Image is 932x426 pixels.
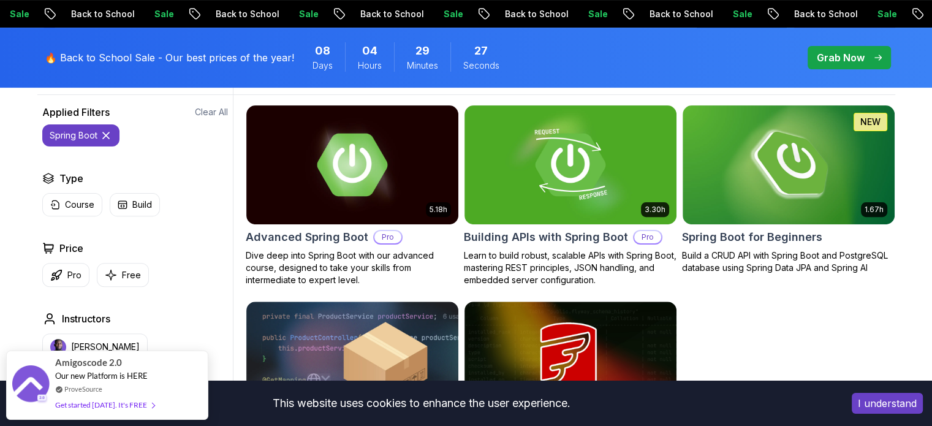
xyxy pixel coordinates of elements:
[71,341,140,353] p: [PERSON_NAME]
[132,199,152,211] p: Build
[50,129,97,142] p: Spring boot
[65,199,94,211] p: Course
[55,356,122,370] span: Amigoscode 2.0
[645,205,665,215] p: 3.30h
[335,8,419,20] p: Back to School
[464,229,628,246] h2: Building APIs with Spring Boot
[62,311,110,326] h2: Instructors
[9,390,833,417] div: This website uses cookies to enhance the user experience.
[42,193,102,216] button: Course
[274,8,313,20] p: Sale
[464,105,676,224] img: Building APIs with Spring Boot card
[313,59,333,72] span: Days
[817,50,865,65] p: Grab Now
[865,205,884,215] p: 1.67h
[42,124,119,146] button: Spring boot
[55,371,148,381] span: Our new Platform is HERE
[682,249,895,274] p: Build a CRUD API with Spring Boot and PostgreSQL database using Spring Data JPA and Spring AI
[860,116,881,128] p: NEW
[246,105,459,286] a: Advanced Spring Boot card5.18hAdvanced Spring BootProDive deep into Spring Boot with our advanced...
[50,339,66,355] img: instructor img
[852,8,892,20] p: Sale
[852,393,923,414] button: Accept cookies
[129,8,169,20] p: Sale
[122,269,141,281] p: Free
[769,8,852,20] p: Back to School
[407,59,438,72] span: Minutes
[12,365,49,405] img: provesource social proof notification image
[42,263,89,287] button: Pro
[55,398,154,412] div: Get started [DATE]. It's FREE
[45,50,294,65] p: 🔥 Back to School Sale - Our best prices of the year!
[464,302,676,420] img: Flyway and Spring Boot card
[64,384,102,394] a: ProveSource
[246,229,368,246] h2: Advanced Spring Boot
[430,205,447,215] p: 5.18h
[464,105,677,286] a: Building APIs with Spring Boot card3.30hBuilding APIs with Spring BootProLearn to build robust, s...
[246,105,458,224] img: Advanced Spring Boot card
[374,231,401,243] p: Pro
[419,8,458,20] p: Sale
[683,105,895,224] img: Spring Boot for Beginners card
[463,59,499,72] span: Seconds
[46,8,129,20] p: Back to School
[563,8,602,20] p: Sale
[362,42,377,59] span: 4 Hours
[246,249,459,286] p: Dive deep into Spring Boot with our advanced course, designed to take your skills from intermedia...
[480,8,563,20] p: Back to School
[191,8,274,20] p: Back to School
[682,229,822,246] h2: Spring Boot for Beginners
[708,8,747,20] p: Sale
[59,241,83,256] h2: Price
[358,59,382,72] span: Hours
[59,171,83,186] h2: Type
[42,333,148,360] button: instructor img[PERSON_NAME]
[97,263,149,287] button: Free
[315,42,330,59] span: 8 Days
[67,269,81,281] p: Pro
[42,105,110,120] h2: Applied Filters
[682,105,895,274] a: Spring Boot for Beginners card1.67hNEWSpring Boot for BeginnersBuild a CRUD API with Spring Boot ...
[634,231,661,243] p: Pro
[110,193,160,216] button: Build
[195,106,228,118] button: Clear All
[474,42,488,59] span: 27 Seconds
[415,42,430,59] span: 29 Minutes
[624,8,708,20] p: Back to School
[246,302,458,420] img: Spring Boot Product API card
[464,249,677,286] p: Learn to build robust, scalable APIs with Spring Boot, mastering REST principles, JSON handling, ...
